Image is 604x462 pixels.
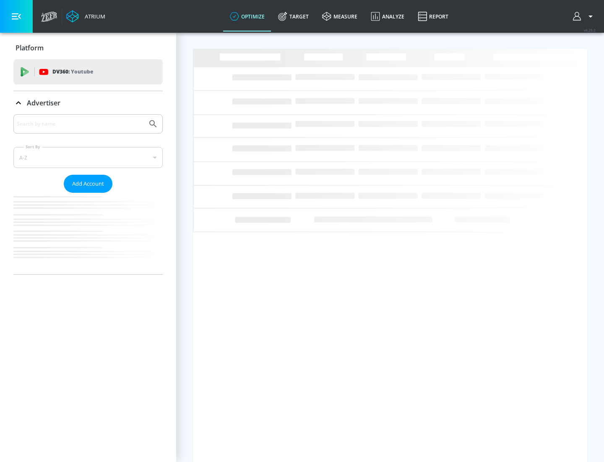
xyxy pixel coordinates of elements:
[223,1,271,31] a: optimize
[315,1,364,31] a: measure
[584,28,596,32] span: v 4.25.2
[271,1,315,31] a: Target
[13,59,163,84] div: DV360: Youtube
[52,67,93,76] p: DV360:
[64,175,112,193] button: Add Account
[13,36,163,60] div: Platform
[17,118,144,129] input: Search by name
[27,98,60,108] p: Advertiser
[13,147,163,168] div: A-Z
[16,43,44,52] p: Platform
[71,67,93,76] p: Youtube
[13,91,163,115] div: Advertiser
[81,13,105,20] div: Atrium
[13,193,163,274] nav: list of Advertiser
[24,144,42,150] label: Sort By
[364,1,411,31] a: Analyze
[13,114,163,274] div: Advertiser
[72,179,104,189] span: Add Account
[66,10,105,23] a: Atrium
[411,1,455,31] a: Report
